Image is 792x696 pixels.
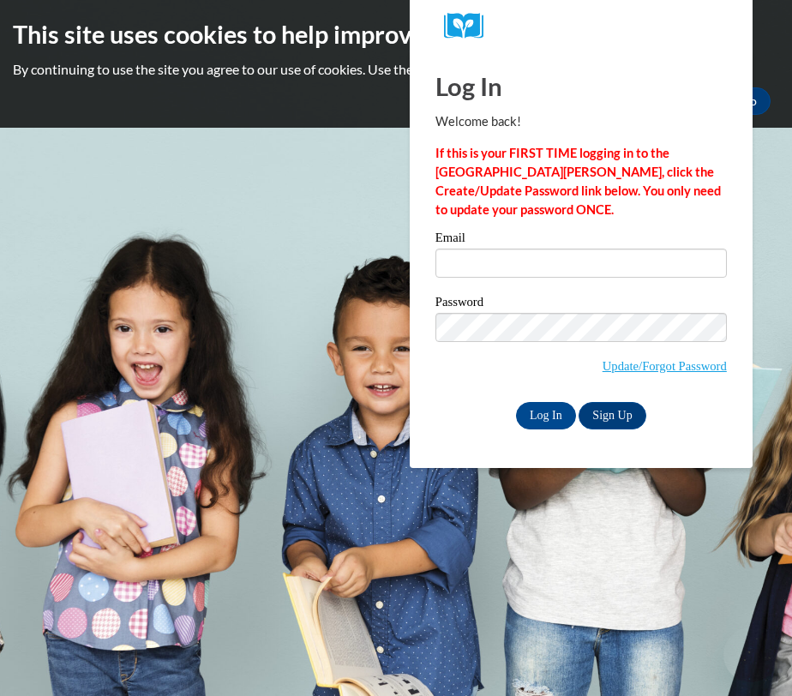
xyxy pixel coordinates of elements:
h2: This site uses cookies to help improve your learning experience. [13,17,771,51]
a: Sign Up [579,402,645,429]
p: By continuing to use the site you agree to our use of cookies. Use the ‘More info’ button to read... [13,60,771,79]
input: Log In [516,402,576,429]
a: COX Campus [444,13,718,39]
label: Password [435,296,727,313]
strong: If this is your FIRST TIME logging in to the [GEOGRAPHIC_DATA][PERSON_NAME], click the Create/Upd... [435,146,721,217]
iframe: Button to launch messaging window [723,627,778,682]
label: Email [435,231,727,249]
img: Logo brand [444,13,495,39]
p: Welcome back! [435,112,727,131]
a: Update/Forgot Password [603,359,727,373]
h1: Log In [435,69,727,104]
